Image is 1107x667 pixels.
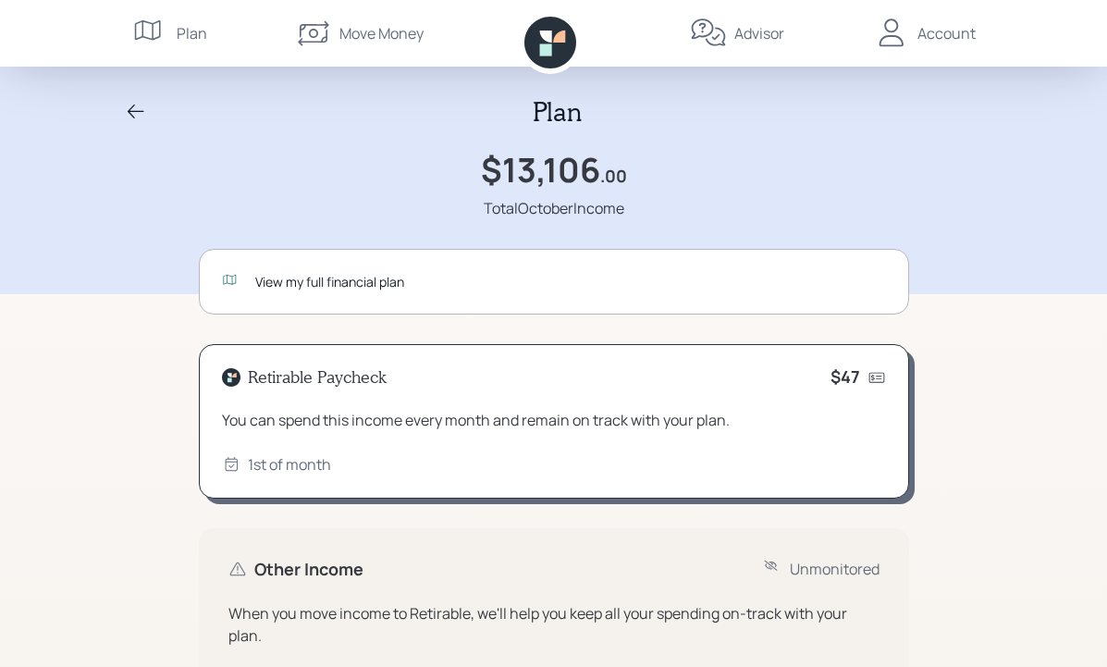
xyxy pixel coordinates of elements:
div: Plan [177,22,207,44]
h4: .00 [600,167,627,187]
div: Unmonitored [790,558,879,580]
div: Total October Income [484,197,624,219]
div: You can spend this income every month and remain on track with your plan. [222,409,886,431]
h1: $13,106 [481,150,600,190]
div: When you move income to Retirable, we'll help you keep all your spending on-track with your plan. [228,602,879,647]
div: 1st of month [248,453,331,476]
div: Advisor [734,22,784,44]
h4: Other Income [254,560,363,580]
h4: $47 [830,367,860,388]
h4: Retirable Paycheck [248,367,387,388]
div: Move Money [339,22,424,44]
div: View my full financial plan [255,272,886,291]
div: Account [917,22,976,44]
h2: Plan [533,96,582,128]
